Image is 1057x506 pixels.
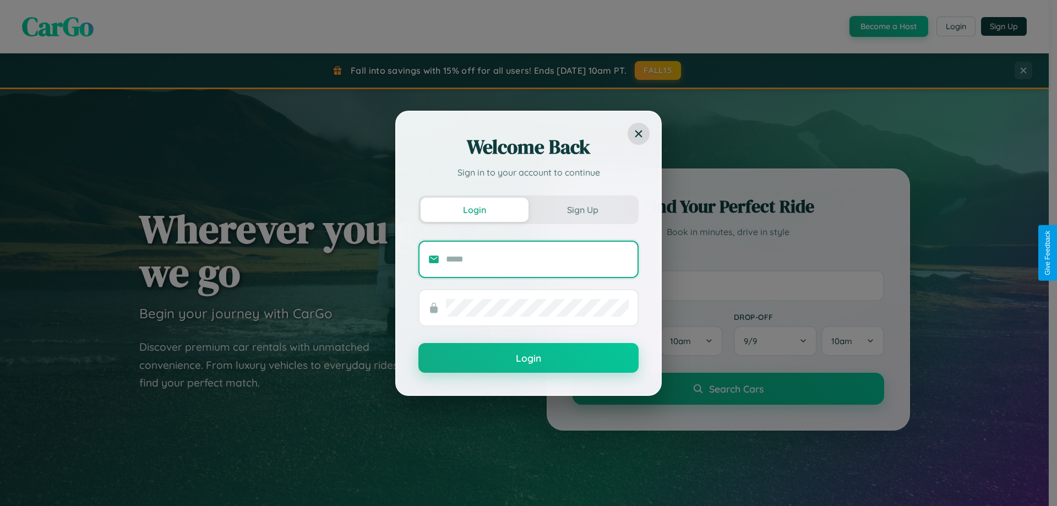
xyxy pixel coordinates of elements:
[418,343,639,373] button: Login
[1044,231,1051,275] div: Give Feedback
[421,198,528,222] button: Login
[418,134,639,160] h2: Welcome Back
[418,166,639,179] p: Sign in to your account to continue
[528,198,636,222] button: Sign Up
